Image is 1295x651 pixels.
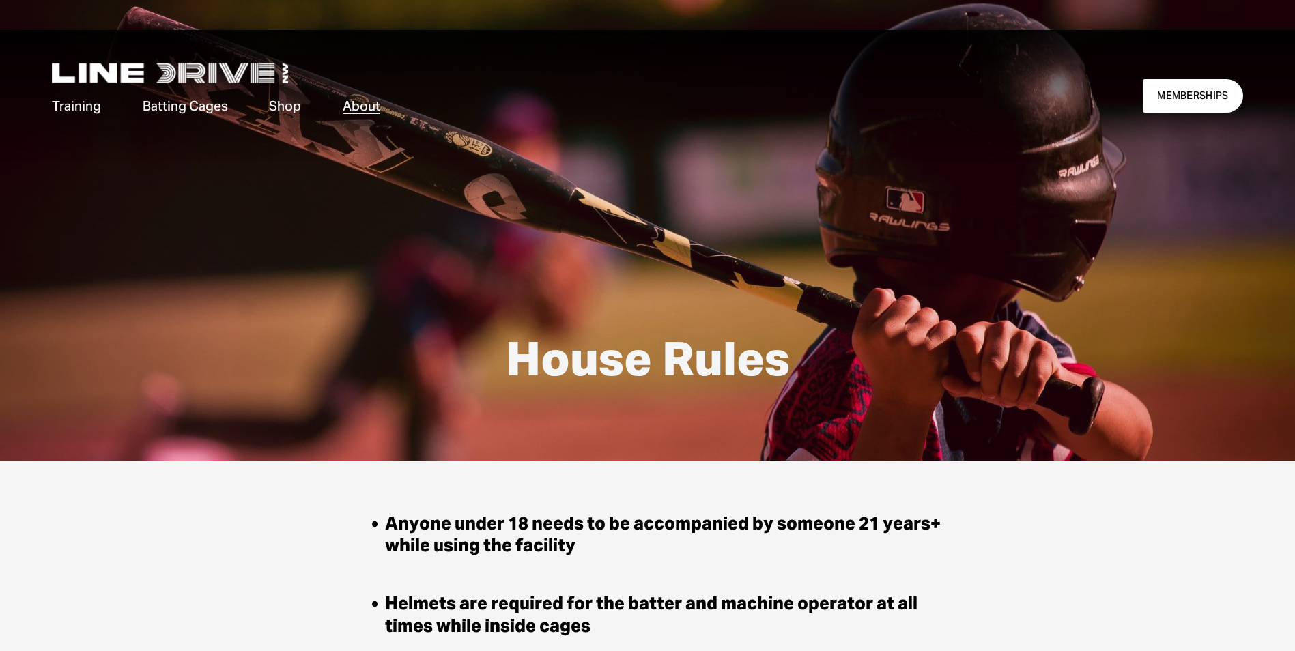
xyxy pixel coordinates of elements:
[385,592,965,637] h4: Helmets are required for the batter and machine operator at all times while inside cages
[52,97,101,115] span: Training
[385,512,965,557] h4: Anyone under 18 needs to be accompanied by someone 21 years+ while using the facility
[1143,79,1243,113] a: MEMBERSHIPS
[52,63,288,83] img: LineDrive NorthWest
[343,97,380,115] span: About
[290,332,1005,386] h1: House Rules
[52,96,101,117] a: folder dropdown
[143,96,228,117] a: folder dropdown
[343,96,380,117] a: folder dropdown
[143,97,228,115] span: Batting Cages
[269,96,301,117] a: Shop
